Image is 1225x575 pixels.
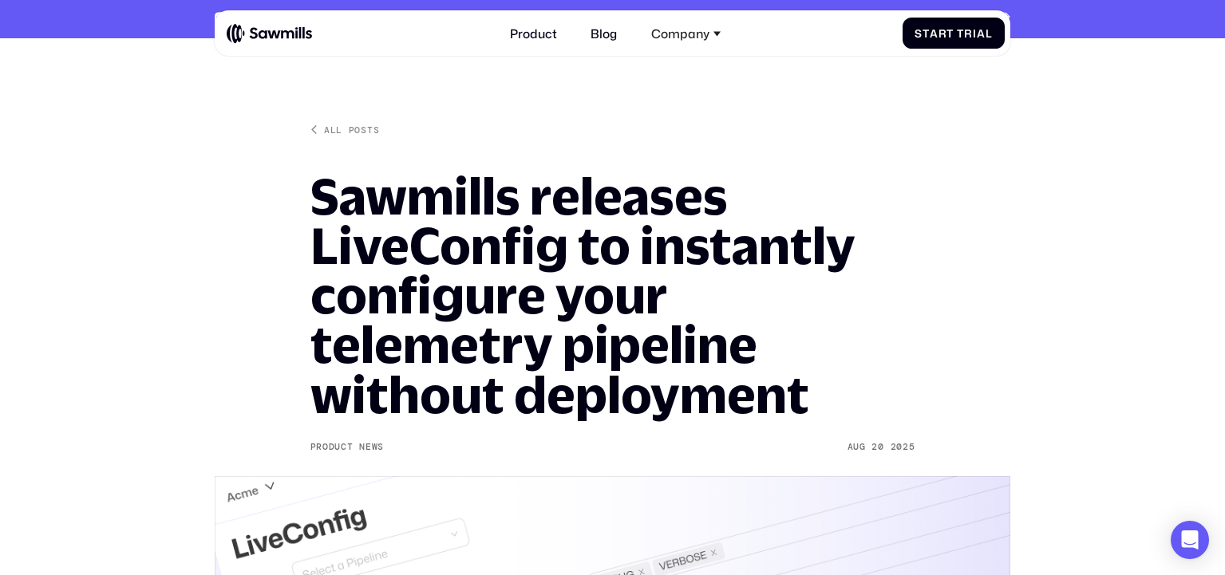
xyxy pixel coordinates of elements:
h1: Sawmills releases LiveConfig to instantly configure your telemetry pipeline without deployment [310,171,915,419]
span: t [946,27,954,40]
a: StartTrial [903,18,1005,49]
div: Open Intercom Messenger [1171,521,1209,559]
span: T [957,27,964,40]
span: a [930,27,939,40]
div: All posts [324,124,379,136]
span: a [977,27,986,40]
span: t [923,27,930,40]
a: Blog [582,17,626,49]
div: Aug [848,442,866,453]
span: r [964,27,973,40]
span: i [973,27,977,40]
a: Product [501,17,567,49]
div: Product News [310,442,385,453]
span: l [986,27,993,40]
div: 20 [871,442,883,453]
div: Company [651,26,709,41]
div: Company [642,17,730,49]
a: All posts [310,124,380,136]
span: r [939,27,947,40]
span: S [915,27,923,40]
div: 2025 [891,442,915,453]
